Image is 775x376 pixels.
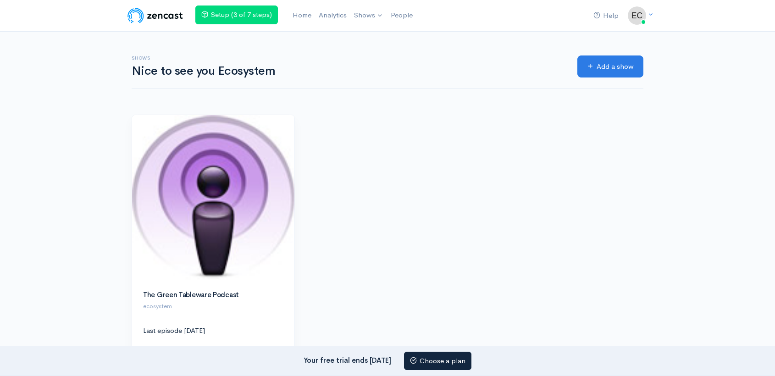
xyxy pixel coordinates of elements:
strong: Your free trial ends [DATE] [304,355,391,364]
div: Last episode [DATE] [143,326,283,365]
h1: Nice to see you Ecosystem [132,65,566,78]
a: Help [590,6,622,26]
img: The Green Tableware Podcast [132,115,294,280]
a: The Green Tableware Podcast [143,290,239,299]
p: ecosystem [143,302,283,311]
a: Setup (3 of 7 steps) [195,6,278,24]
a: Home [289,6,315,25]
a: Choose a plan [404,352,471,370]
h6: Shows [132,55,566,61]
a: Shows [350,6,387,26]
a: Add a show [577,55,643,78]
a: People [387,6,416,25]
img: ... [628,6,646,25]
img: ZenCast Logo [126,6,184,25]
a: Analytics [315,6,350,25]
